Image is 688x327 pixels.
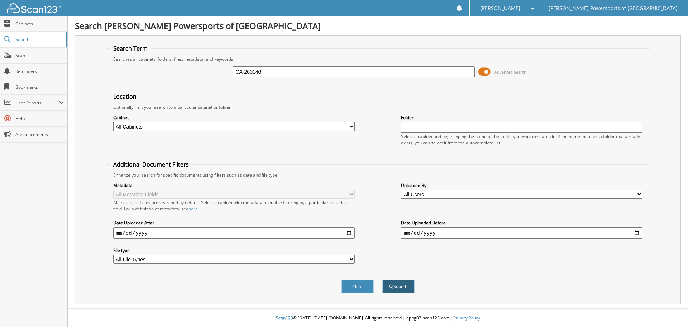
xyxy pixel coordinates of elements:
[15,100,59,106] span: User Reports
[113,115,355,121] label: Cabinet
[549,6,678,10] span: [PERSON_NAME] Powersports of [GEOGRAPHIC_DATA]
[110,104,646,110] div: Optionally limit your search to a particular cabinet or folder
[113,227,355,239] input: start
[113,220,355,226] label: Date Uploaded After
[113,200,355,212] div: All metadata fields are searched by default. Select a cabinet with metadata to enable filtering b...
[75,20,681,32] h1: Search [PERSON_NAME] Powersports of [GEOGRAPHIC_DATA]
[7,3,61,13] img: scan123-logo-white.svg
[494,69,526,75] span: Advanced Search
[15,68,64,74] span: Reminders
[652,293,688,327] iframe: Chat Widget
[382,280,415,293] button: Search
[113,182,355,188] label: Metadata
[15,21,64,27] span: Cabinets
[401,182,642,188] label: Uploaded By
[15,131,64,137] span: Announcements
[110,160,192,168] legend: Additional Document Filters
[110,93,140,101] legend: Location
[15,52,64,59] span: Scan
[110,56,646,62] div: Searches all cabinets, folders, files, metadata, and keywords
[453,315,480,321] a: Privacy Policy
[480,6,520,10] span: [PERSON_NAME]
[113,247,355,253] label: File type
[401,115,642,121] label: Folder
[110,172,646,178] div: Enhance your search for specific documents using filters such as date and file type.
[341,280,374,293] button: Clear
[188,206,198,212] a: here
[15,116,64,122] span: Help
[68,309,688,327] div: © [DATE]-[DATE] [DOMAIN_NAME]. All rights reserved | appg03-scan123-com |
[15,37,63,43] span: Search
[15,84,64,90] span: Bookmarks
[401,220,642,226] label: Date Uploaded Before
[401,227,642,239] input: end
[110,45,151,52] legend: Search Term
[276,315,293,321] span: Scan123
[401,134,642,146] div: Select a cabinet and begin typing the name of the folder you want to search in. If the name match...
